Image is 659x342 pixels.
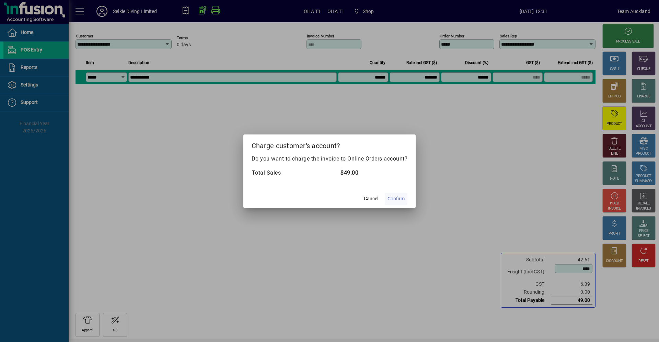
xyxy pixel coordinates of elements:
[364,195,378,202] span: Cancel
[340,168,407,177] td: $49.00
[252,155,408,163] p: Do you want to charge the invoice to Online Orders account?
[252,168,340,177] td: Total Sales
[243,134,416,154] h2: Charge customer's account?
[360,193,382,205] button: Cancel
[388,195,405,202] span: Confirm
[385,193,407,205] button: Confirm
